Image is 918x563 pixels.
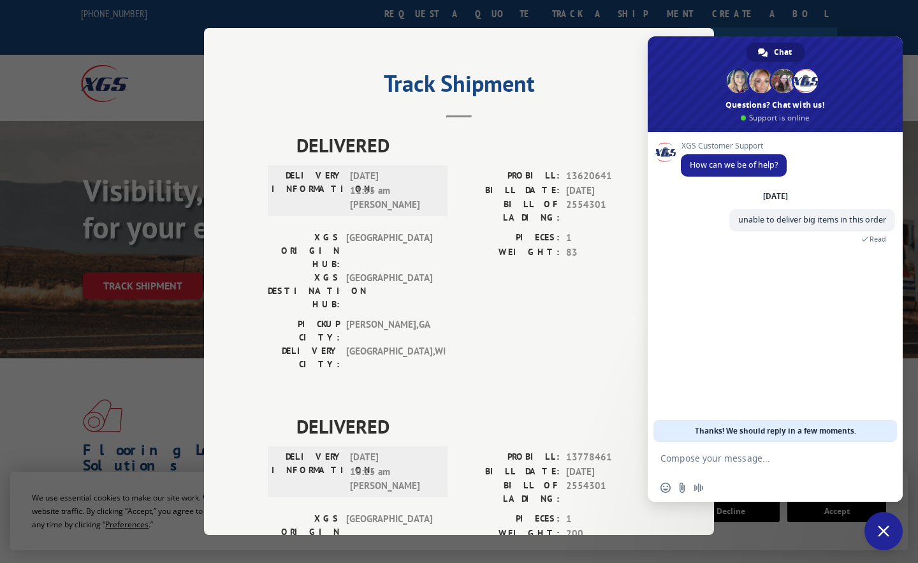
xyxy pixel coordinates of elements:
[459,527,560,541] label: WEIGHT:
[346,271,432,311] span: [GEOGRAPHIC_DATA]
[566,169,650,184] span: 13620641
[459,465,560,479] label: BILL DATE:
[459,231,560,245] label: PIECES:
[681,142,787,150] span: XGS Customer Support
[268,271,340,311] label: XGS DESTINATION HUB:
[695,420,856,442] span: Thanks! We should reply in a few moments.
[346,512,432,552] span: [GEOGRAPHIC_DATA]
[690,159,778,170] span: How can we be of help?
[459,184,560,198] label: BILL DATE:
[268,512,340,552] label: XGS ORIGIN HUB:
[566,527,650,541] span: 200
[459,169,560,184] label: PROBILL:
[272,450,344,494] label: DELIVERY INFORMATION:
[864,512,903,550] a: Close chat
[566,512,650,527] span: 1
[738,214,886,225] span: unable to deliver big items in this order
[268,318,340,344] label: PICKUP CITY:
[346,344,432,371] span: [GEOGRAPHIC_DATA] , WI
[660,483,671,493] span: Insert an emoji
[350,450,436,494] span: [DATE] 10:25 am [PERSON_NAME]
[870,235,886,244] span: Read
[268,231,340,271] label: XGS ORIGIN HUB:
[566,231,650,245] span: 1
[459,198,560,224] label: BILL OF LADING:
[660,442,864,474] textarea: Compose your message...
[350,169,436,212] span: [DATE] 11:55 am [PERSON_NAME]
[296,131,650,159] span: DELIVERED
[566,465,650,479] span: [DATE]
[268,344,340,371] label: DELIVERY CITY:
[459,450,560,465] label: PROBILL:
[346,231,432,271] span: [GEOGRAPHIC_DATA]
[268,75,650,99] h2: Track Shipment
[459,512,560,527] label: PIECES:
[774,43,792,62] span: Chat
[566,245,650,260] span: 83
[272,169,344,212] label: DELIVERY INFORMATION:
[747,43,805,62] a: Chat
[296,412,650,441] span: DELIVERED
[566,198,650,224] span: 2554301
[459,479,560,506] label: BILL OF LADING:
[566,479,650,506] span: 2554301
[459,245,560,260] label: WEIGHT:
[566,450,650,465] span: 13778461
[346,318,432,344] span: [PERSON_NAME] , GA
[763,193,788,200] div: [DATE]
[677,483,687,493] span: Send a file
[566,184,650,198] span: [DATE]
[694,483,704,493] span: Audio message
